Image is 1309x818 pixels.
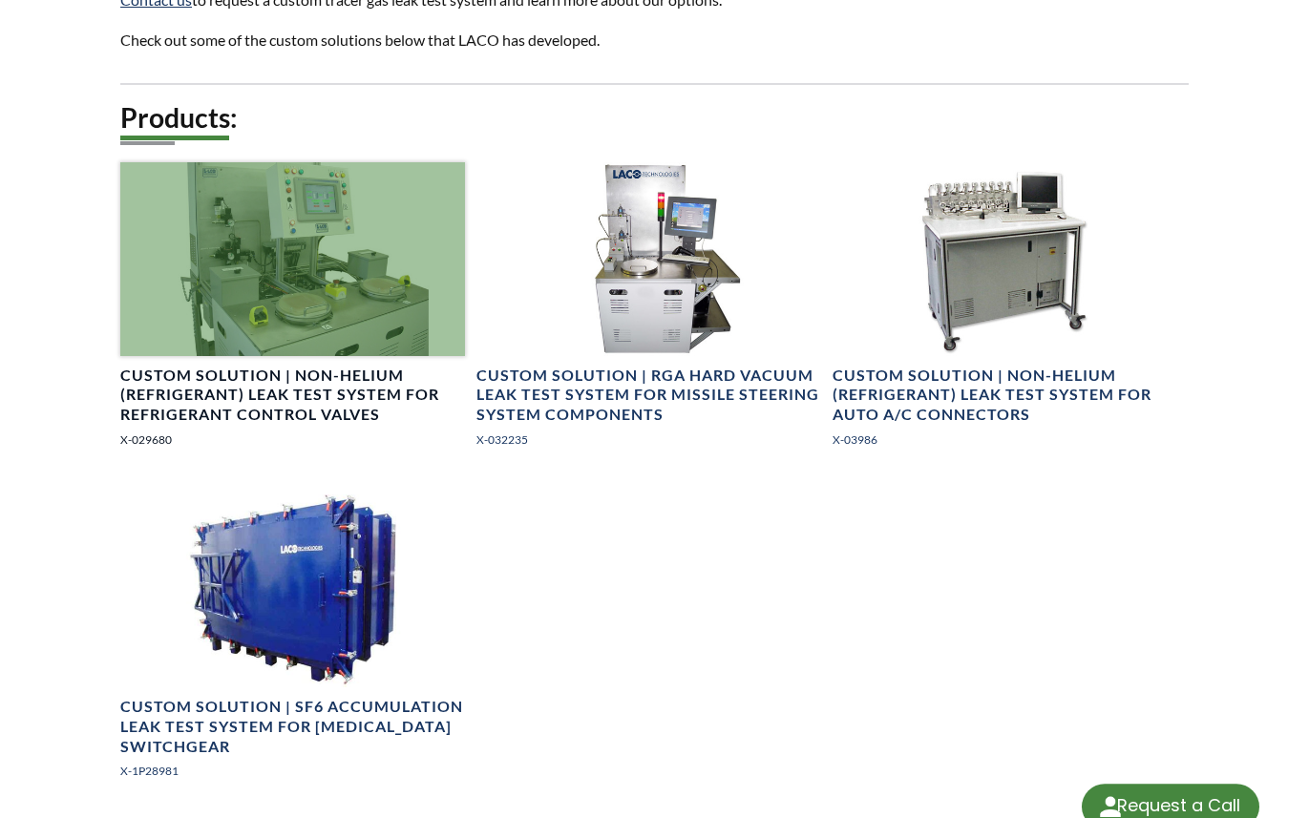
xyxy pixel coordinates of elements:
a: Cart-mounted dual-chamber leak test system for refrigerant control valvesCustom Solution | Non-He... [120,162,465,464]
h4: Custom Solution | Non-Helium (Refrigerant) Leak Test System for Refrigerant Control Valves [120,366,465,425]
h4: Custom Solution | RGA Hard Vacuum Leak Test System for Missile Steering System Components [476,366,821,425]
h4: Custom Solution | SF6 Accumulation Leak Test System for [MEDICAL_DATA] Switchgear [120,697,465,756]
p: X-03986 [833,430,1177,449]
p: X-1P28981 [120,762,465,780]
p: X-032235 [476,430,821,449]
p: Check out some of the custom solutions below that LACO has developed. [120,28,752,52]
a: Cart-mounted RGA Hard Vacuum Leak Test System for Missile Steering System ComponentsCustom Soluti... [476,162,821,464]
h4: Custom Solution | Non-Helium (Refrigerant) Leak Test System for Auto A/C Connectors [833,366,1177,425]
p: X-029680 [120,430,465,449]
a: SF6 Accumulation leak test system for high voltage switchgear, door open viewCustom Solution | SF... [120,494,465,796]
a: White cart-mounted desktop style leak test systemCustom Solution | Non-Helium (Refrigerant) Leak ... [833,162,1177,464]
h2: Products: [120,100,1189,136]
